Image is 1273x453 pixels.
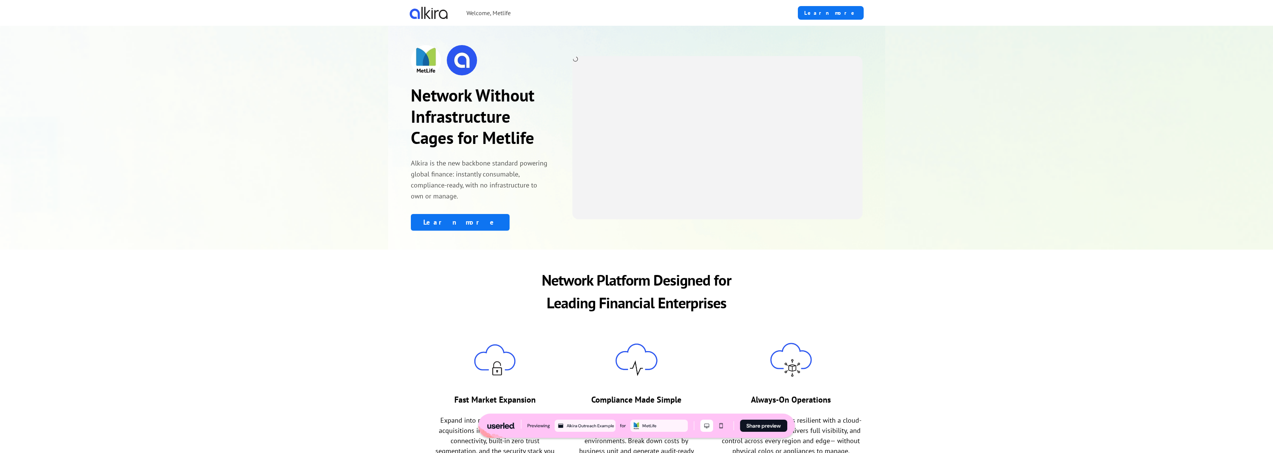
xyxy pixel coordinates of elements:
a: Learn more [798,6,864,20]
div: Previewing [527,422,550,430]
a: Learn more [411,214,510,231]
strong: Compliance Made Simple [591,394,681,405]
p: Welcome, Metlife [466,8,511,17]
p: Network Without Infrastructure Cages for Metlife [411,84,551,148]
button: Mobile mode [715,420,727,432]
p: Alkira is the new backbone standard powering global finance: instantly consumable, compliance-rea... [411,158,551,202]
button: Share preview [740,420,787,432]
div: for [620,422,626,430]
div: MetLife [642,422,686,429]
p: Network Platform Designed for Leading Financial Enterprises [517,269,756,314]
button: Desktop mode [700,420,713,432]
strong: Fast Market Expansion [454,394,536,405]
div: Alkira Outreach Example [567,422,614,429]
strong: Always-On Operations [751,394,831,405]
